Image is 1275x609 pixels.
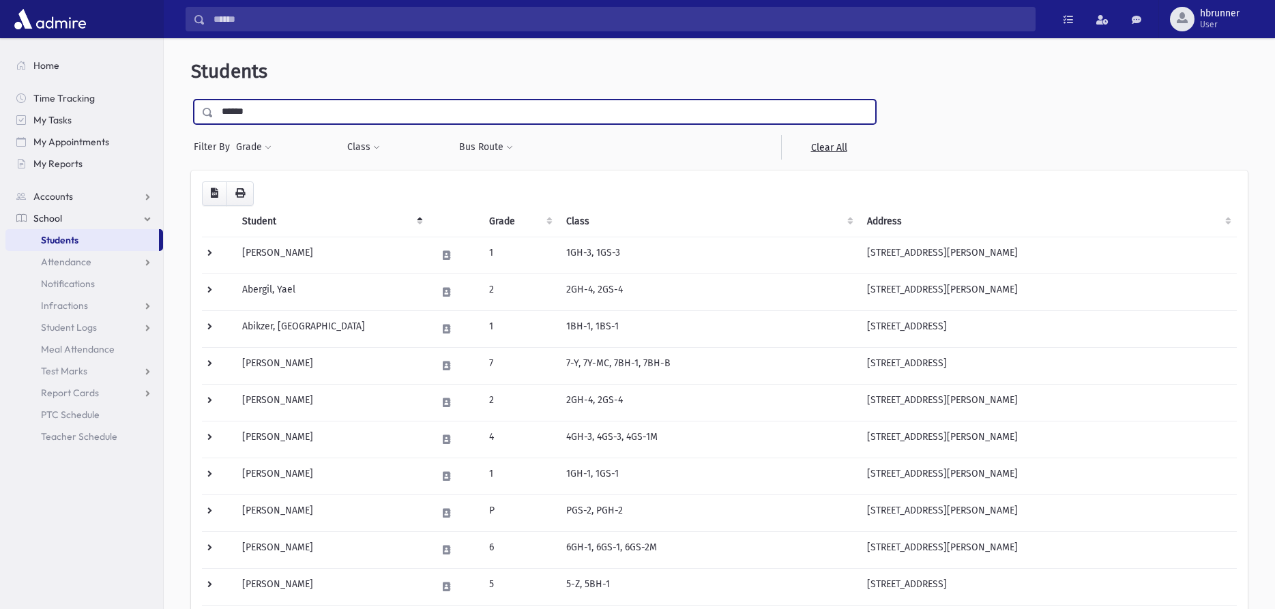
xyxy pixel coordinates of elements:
[234,494,428,531] td: [PERSON_NAME]
[481,310,558,347] td: 1
[41,299,88,312] span: Infractions
[202,181,227,206] button: CSV
[859,273,1237,310] td: [STREET_ADDRESS][PERSON_NAME]
[481,494,558,531] td: P
[859,347,1237,384] td: [STREET_ADDRESS]
[5,251,163,273] a: Attendance
[1200,8,1240,19] span: hbrunner
[5,295,163,316] a: Infractions
[5,426,163,447] a: Teacher Schedule
[5,185,163,207] a: Accounts
[5,360,163,382] a: Test Marks
[558,273,859,310] td: 2GH-4, 2GS-4
[481,421,558,458] td: 4
[481,568,558,605] td: 5
[558,421,859,458] td: 4GH-3, 4GS-3, 4GS-1M
[33,158,83,170] span: My Reports
[41,321,97,333] span: Student Logs
[11,5,89,33] img: AdmirePro
[781,135,876,160] a: Clear All
[859,206,1237,237] th: Address: activate to sort column ascending
[41,430,117,443] span: Teacher Schedule
[41,365,87,377] span: Test Marks
[41,278,95,290] span: Notifications
[481,384,558,421] td: 2
[205,7,1035,31] input: Search
[234,421,428,458] td: [PERSON_NAME]
[859,531,1237,568] td: [STREET_ADDRESS][PERSON_NAME]
[859,568,1237,605] td: [STREET_ADDRESS]
[194,140,235,154] span: Filter By
[558,347,859,384] td: 7-Y, 7Y-MC, 7BH-1, 7BH-B
[5,207,163,229] a: School
[1200,19,1240,30] span: User
[41,409,100,421] span: PTC Schedule
[234,310,428,347] td: Abikzer, [GEOGRAPHIC_DATA]
[234,347,428,384] td: [PERSON_NAME]
[33,59,59,72] span: Home
[5,382,163,404] a: Report Cards
[41,256,91,268] span: Attendance
[5,316,163,338] a: Student Logs
[481,237,558,273] td: 1
[33,212,62,224] span: School
[558,531,859,568] td: 6GH-1, 6GS-1, 6GS-2M
[5,404,163,426] a: PTC Schedule
[481,347,558,384] td: 7
[235,135,272,160] button: Grade
[558,494,859,531] td: PGS-2, PGH-2
[234,531,428,568] td: [PERSON_NAME]
[226,181,254,206] button: Print
[234,458,428,494] td: [PERSON_NAME]
[558,458,859,494] td: 1GH-1, 1GS-1
[5,109,163,131] a: My Tasks
[234,206,428,237] th: Student: activate to sort column descending
[33,114,72,126] span: My Tasks
[859,384,1237,421] td: [STREET_ADDRESS][PERSON_NAME]
[5,153,163,175] a: My Reports
[5,229,159,251] a: Students
[33,92,95,104] span: Time Tracking
[41,387,99,399] span: Report Cards
[5,273,163,295] a: Notifications
[558,384,859,421] td: 2GH-4, 2GS-4
[859,310,1237,347] td: [STREET_ADDRESS]
[859,237,1237,273] td: [STREET_ADDRESS][PERSON_NAME]
[558,310,859,347] td: 1BH-1, 1BS-1
[41,234,78,246] span: Students
[481,458,558,494] td: 1
[859,421,1237,458] td: [STREET_ADDRESS][PERSON_NAME]
[558,206,859,237] th: Class: activate to sort column ascending
[859,494,1237,531] td: [STREET_ADDRESS][PERSON_NAME]
[234,384,428,421] td: [PERSON_NAME]
[234,273,428,310] td: Abergil, Yael
[458,135,514,160] button: Bus Route
[558,237,859,273] td: 1GH-3, 1GS-3
[5,87,163,109] a: Time Tracking
[481,206,558,237] th: Grade: activate to sort column ascending
[859,458,1237,494] td: [STREET_ADDRESS][PERSON_NAME]
[234,237,428,273] td: [PERSON_NAME]
[5,131,163,153] a: My Appointments
[347,135,381,160] button: Class
[41,343,115,355] span: Meal Attendance
[191,60,267,83] span: Students
[234,568,428,605] td: [PERSON_NAME]
[33,190,73,203] span: Accounts
[481,273,558,310] td: 2
[5,55,163,76] a: Home
[481,531,558,568] td: 6
[5,338,163,360] a: Meal Attendance
[33,136,109,148] span: My Appointments
[558,568,859,605] td: 5-Z, 5BH-1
